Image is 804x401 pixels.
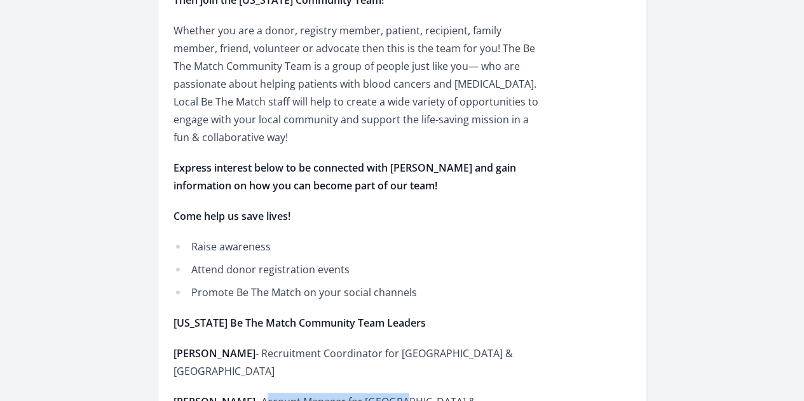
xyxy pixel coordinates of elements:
[191,262,350,276] span: Attend donor registration events
[174,24,538,144] span: Whether you are a donor, registry member, patient, recipient, family member, friend, volunteer or...
[174,346,513,378] span: - Recruitment Coordinator for [GEOGRAPHIC_DATA] & [GEOGRAPHIC_DATA]
[174,316,426,330] span: [US_STATE] Be The Match Community Team Leaders
[174,209,290,223] span: Come help us save lives!
[191,285,417,299] span: Promote Be The Match on your social channels
[174,161,516,193] span: Express interest below to be connected with [PERSON_NAME] and gain information on how you can bec...
[174,346,256,360] span: [PERSON_NAME]
[191,240,271,254] span: Raise awareness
